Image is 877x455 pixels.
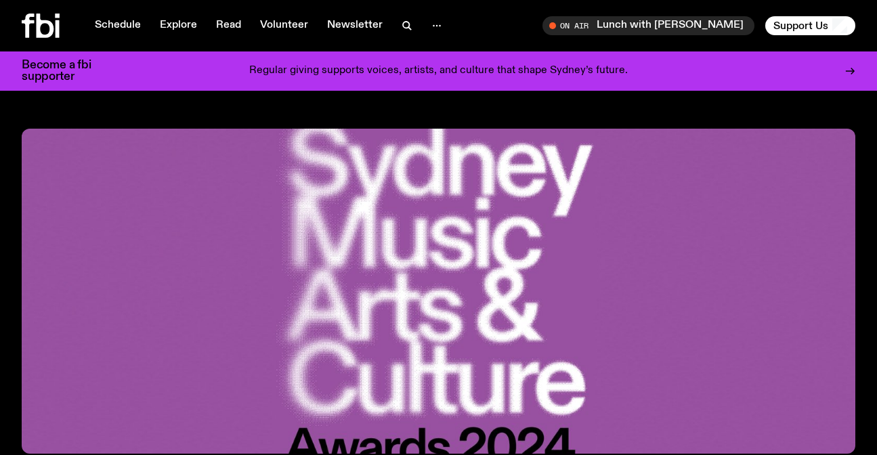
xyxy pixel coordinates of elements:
a: Explore [152,16,205,35]
span: Support Us [773,20,828,32]
button: On AirLunch with [PERSON_NAME] [542,16,754,35]
p: Regular giving supports voices, artists, and culture that shape Sydney’s future. [249,65,628,77]
a: Newsletter [319,16,391,35]
a: Schedule [87,16,149,35]
a: Volunteer [252,16,316,35]
a: Read [208,16,249,35]
h3: Become a fbi supporter [22,60,108,83]
button: Support Us [765,16,855,35]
